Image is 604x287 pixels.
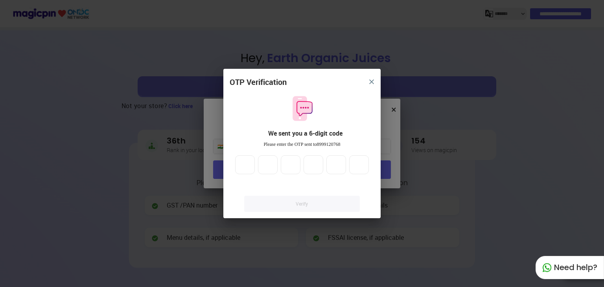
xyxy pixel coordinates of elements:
button: close [365,75,379,89]
a: Verify [244,196,360,212]
div: OTP Verification [230,77,287,88]
img: 8zTxi7IzMsfkYqyYgBgfvSHvmzQA9juT1O3mhMgBDT8p5s20zMZ2JbefE1IEBlkXHwa7wAFxGwdILBLhkAAAAASUVORK5CYII= [369,79,374,84]
div: We sent you a 6-digit code [236,129,374,138]
img: whatapp_green.7240e66a.svg [542,263,552,272]
div: Please enter the OTP sent to 8999120768 [230,141,374,148]
img: otpMessageIcon.11fa9bf9.svg [289,95,315,122]
div: Need help? [536,256,604,279]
